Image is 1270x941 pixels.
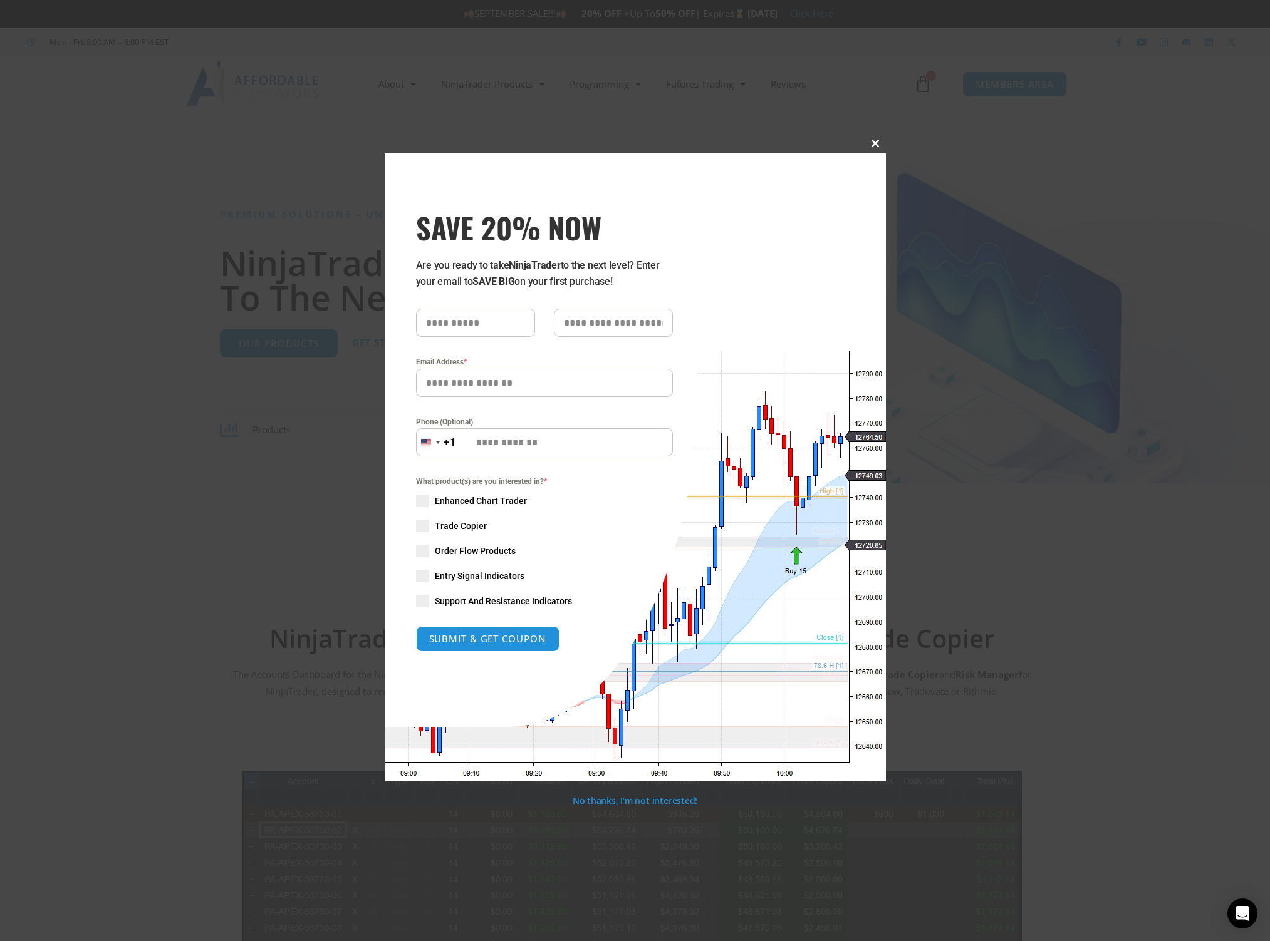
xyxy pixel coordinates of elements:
div: Open Intercom Messenger [1227,898,1257,928]
label: Support And Resistance Indicators [416,595,673,607]
label: Phone (Optional) [416,416,673,428]
label: Enhanced Chart Trader [416,495,673,507]
span: Order Flow Products [435,545,516,557]
label: Order Flow Products [416,545,673,557]
button: SUBMIT & GET COUPON [416,626,560,652]
div: +1 [444,435,456,451]
strong: SAVE BIG [472,275,514,287]
span: Support And Resistance Indicators [435,595,572,607]
span: What product(s) are you interested in? [416,475,673,488]
a: No thanks, I’m not interested! [573,794,697,806]
p: Are you ready to take to the next level? Enter your email to on your first purchase! [416,257,673,290]
button: Selected country [416,428,456,456]
label: Email Address [416,356,673,368]
label: Entry Signal Indicators [416,570,673,582]
span: Enhanced Chart Trader [435,495,527,507]
span: SAVE 20% NOW [416,210,673,245]
label: Trade Copier [416,520,673,532]
span: Trade Copier [435,520,487,532]
span: Entry Signal Indicators [435,570,524,582]
strong: NinjaTrader [509,259,560,271]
